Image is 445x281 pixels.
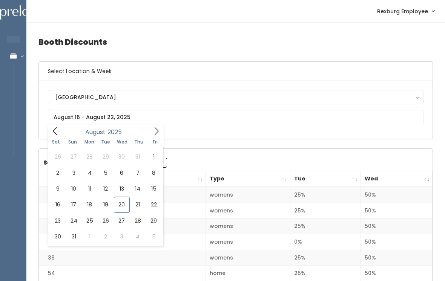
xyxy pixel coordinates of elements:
[146,197,161,212] span: August 22, 2025
[130,181,146,197] span: August 14, 2025
[106,127,128,137] input: Year
[206,234,290,250] td: womens
[130,149,146,165] span: July 31, 2025
[66,165,81,181] span: August 3, 2025
[39,187,206,203] td: 3
[206,218,290,234] td: womens
[39,250,206,266] td: 39
[48,110,424,124] input: August 16 - August 22, 2025
[98,149,114,165] span: July 29, 2025
[290,187,361,203] td: 25%
[66,149,81,165] span: July 27, 2025
[146,149,161,165] span: August 1, 2025
[66,213,81,229] span: August 24, 2025
[39,234,206,250] td: 28
[361,171,433,187] th: Wed: activate to sort column ascending
[98,229,114,244] span: September 2, 2025
[290,171,361,187] th: Tue: activate to sort column ascending
[130,197,146,212] span: August 21, 2025
[50,181,66,197] span: August 9, 2025
[146,181,161,197] span: August 15, 2025
[290,218,361,234] td: 25%
[82,181,98,197] span: August 11, 2025
[206,171,290,187] th: Type: activate to sort column ascending
[85,129,106,135] span: August
[114,197,130,212] span: August 20, 2025
[82,149,98,165] span: July 28, 2025
[98,197,114,212] span: August 19, 2025
[82,229,98,244] span: September 1, 2025
[39,203,206,218] td: 14
[206,203,290,218] td: womens
[114,149,130,165] span: July 30, 2025
[130,229,146,244] span: September 4, 2025
[50,213,66,229] span: August 23, 2025
[206,250,290,266] td: womens
[39,218,206,234] td: 16
[66,197,81,212] span: August 17, 2025
[82,165,98,181] span: August 4, 2025
[97,140,114,144] span: Tue
[114,140,130,144] span: Wed
[147,140,164,144] span: Fri
[146,213,161,229] span: August 29, 2025
[66,181,81,197] span: August 10, 2025
[82,213,98,229] span: August 25, 2025
[38,32,433,52] h4: Booth Discounts
[146,165,161,181] span: August 8, 2025
[361,234,433,250] td: 50%
[39,62,433,81] h6: Select Location & Week
[114,213,130,229] span: August 27, 2025
[377,7,428,15] span: Rexburg Employee
[290,203,361,218] td: 25%
[361,203,433,218] td: 50%
[50,149,66,165] span: July 26, 2025
[98,213,114,229] span: August 26, 2025
[370,3,442,19] a: Rexburg Employee
[43,158,167,168] label: Search:
[114,165,130,181] span: August 6, 2025
[55,93,416,101] div: [GEOGRAPHIC_DATA]
[50,197,66,212] span: August 16, 2025
[48,140,64,144] span: Sat
[130,140,147,144] span: Thu
[81,140,98,144] span: Mon
[361,187,433,203] td: 50%
[48,90,424,104] button: [GEOGRAPHIC_DATA]
[98,181,114,197] span: August 12, 2025
[66,229,81,244] span: August 31, 2025
[82,197,98,212] span: August 18, 2025
[98,165,114,181] span: August 5, 2025
[114,181,130,197] span: August 13, 2025
[146,229,161,244] span: September 5, 2025
[39,171,206,187] th: Booth Number: activate to sort column ascending
[361,250,433,266] td: 50%
[130,165,146,181] span: August 7, 2025
[361,218,433,234] td: 50%
[114,229,130,244] span: September 3, 2025
[50,229,66,244] span: August 30, 2025
[206,187,290,203] td: womens
[290,234,361,250] td: 0%
[130,213,146,229] span: August 28, 2025
[64,140,81,144] span: Sun
[50,165,66,181] span: August 2, 2025
[290,250,361,266] td: 25%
